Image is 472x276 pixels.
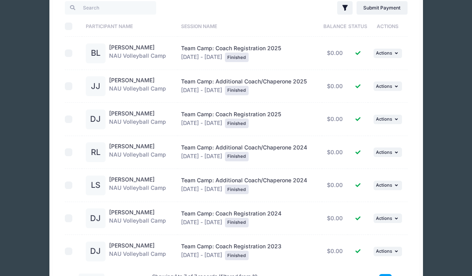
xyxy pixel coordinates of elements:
[322,103,347,136] td: $0.00
[109,176,166,195] div: NAU Volleyball Camp
[109,242,155,249] a: [PERSON_NAME]
[109,209,155,216] a: [PERSON_NAME]
[374,147,402,157] button: Actions
[225,119,249,128] div: Finished
[368,16,407,37] th: Actions: activate to sort column ascending
[86,242,106,261] div: DJ
[109,44,155,51] a: [PERSON_NAME]
[65,1,156,15] input: Search
[109,76,166,96] div: NAU Volleyball Camp
[86,208,106,228] div: DJ
[322,235,347,268] td: $0.00
[181,176,318,194] div: [DATE] - [DATE]
[322,136,347,169] td: $0.00
[374,49,402,58] button: Actions
[109,176,155,183] a: [PERSON_NAME]
[374,214,402,223] button: Actions
[181,243,281,250] span: Team Camp: Coach Registration 2023
[109,242,166,261] div: NAU Volleyball Camp
[322,70,347,103] td: $0.00
[181,110,318,128] div: [DATE] - [DATE]
[225,218,249,227] div: Finished
[322,169,347,202] td: $0.00
[225,86,249,95] div: Finished
[181,144,318,161] div: [DATE] - [DATE]
[181,177,307,183] span: Team Camp: Additional Coach/Chaperone 2024
[181,78,307,85] span: Team Camp: Additional Coach/Chaperone 2025
[109,110,166,129] div: NAU Volleyball Camp
[82,16,177,37] th: Participant Name: activate to sort column ascending
[86,76,106,96] div: JJ
[109,208,166,228] div: NAU Volleyball Camp
[86,248,106,255] a: DJ
[376,116,392,122] span: Actions
[376,216,392,221] span: Actions
[376,149,392,155] span: Actions
[181,210,318,227] div: [DATE] - [DATE]
[86,149,106,156] a: RL
[322,202,347,235] td: $0.00
[225,53,249,62] div: Finished
[357,1,408,15] a: Submit Payment
[225,152,249,161] div: Finished
[374,181,402,190] button: Actions
[376,248,392,254] span: Actions
[181,242,318,260] div: [DATE] - [DATE]
[109,110,155,117] a: [PERSON_NAME]
[376,83,392,89] span: Actions
[86,110,106,129] div: DJ
[86,182,106,189] a: LS
[86,176,106,195] div: LS
[181,144,307,151] span: Team Camp: Additional Coach/Chaperone 2024
[109,77,155,83] a: [PERSON_NAME]
[86,142,106,162] div: RL
[322,16,347,37] th: Balance: activate to sort column ascending
[86,216,106,222] a: DJ
[374,115,402,124] button: Actions
[109,143,155,149] a: [PERSON_NAME]
[374,81,402,91] button: Actions
[376,182,392,188] span: Actions
[376,50,392,56] span: Actions
[109,43,166,63] div: NAU Volleyball Camp
[374,247,402,256] button: Actions
[86,83,106,90] a: JJ
[181,78,318,95] div: [DATE] - [DATE]
[347,16,368,37] th: Status: activate to sort column ascending
[181,44,318,62] div: [DATE] - [DATE]
[86,116,106,123] a: DJ
[322,37,347,70] td: $0.00
[86,50,106,57] a: BL
[225,251,249,260] div: Finished
[109,142,166,162] div: NAU Volleyball Camp
[177,16,322,37] th: Session Name: activate to sort column ascending
[65,16,82,37] th: Select All
[86,43,106,63] div: BL
[181,45,281,51] span: Team Camp: Coach Registration 2025
[181,111,281,117] span: Team Camp: Coach Registration 2025
[181,210,281,217] span: Team Camp: Coach Registration 2024
[225,185,249,194] div: Finished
